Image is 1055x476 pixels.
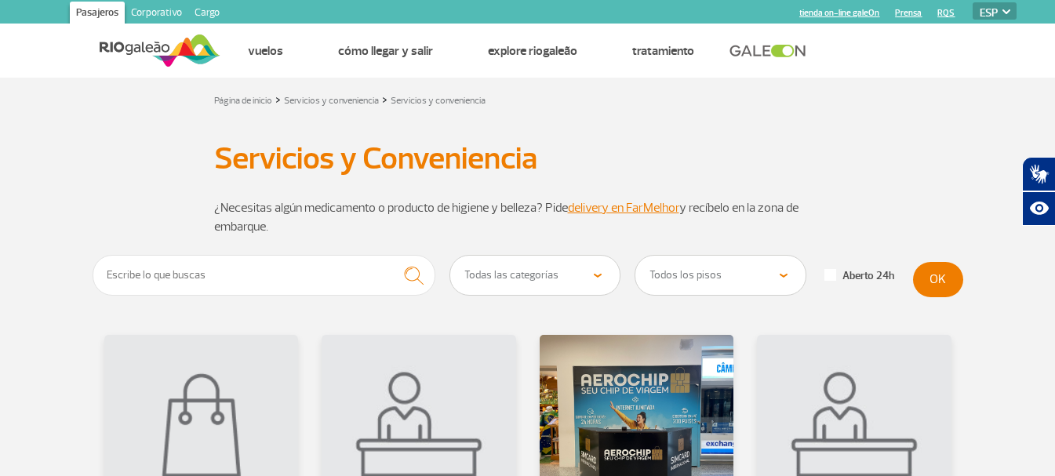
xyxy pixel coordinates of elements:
[382,90,387,108] a: >
[1022,191,1055,226] button: Abrir recursos assistivos.
[1022,157,1055,191] button: Abrir tradutor de língua de sinais.
[913,262,963,297] button: OK
[188,2,226,27] a: Cargo
[488,43,577,59] a: Explore RIOgaleão
[214,198,842,236] p: ¿Necesitas algún medicamento o producto de higiene y belleza? Pide y recíbelo en la zona de embar...
[937,8,955,18] a: RQS
[275,90,281,108] a: >
[568,200,679,216] a: delivery en FarMelhor
[1022,157,1055,226] div: Plugin de acessibilidade da Hand Talk.
[338,43,433,59] a: Cómo llegar y salir
[70,2,125,27] a: Pasajeros
[895,8,922,18] a: Prensa
[214,145,842,172] h1: Servicios y Conveniencia
[248,43,283,59] a: Vuelos
[799,8,879,18] a: tienda on-line galeOn
[391,95,486,107] a: Servicios y conveniencia
[284,95,379,107] a: Servicios y conveniencia
[214,95,272,107] a: Página de inicio
[632,43,694,59] a: Tratamiento
[824,269,894,283] label: Aberto 24h
[125,2,188,27] a: Corporativo
[93,255,436,296] input: Escribe lo que buscas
